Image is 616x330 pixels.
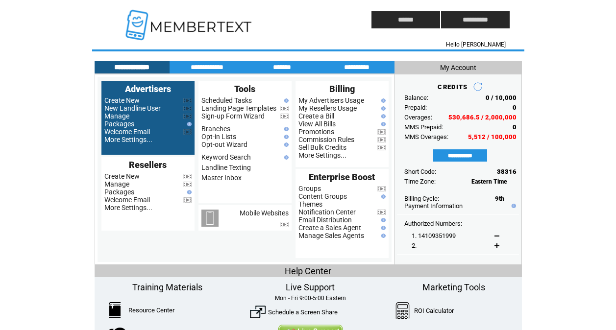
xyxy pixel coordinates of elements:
img: help.gif [282,142,289,147]
span: Eastern Time [471,178,507,185]
a: More Settings... [104,136,152,143]
img: help.gif [282,155,289,160]
span: Live Support [286,282,335,292]
img: video.png [377,186,386,191]
a: Welcome Email [104,128,150,136]
img: help.gif [379,234,386,238]
img: ScreenShare.png [250,304,266,320]
span: Overages: [404,114,432,121]
span: 0 / 10,000 [486,94,517,101]
a: My Resellers Usage [298,104,357,112]
span: Training Materials [132,282,202,292]
a: Manage [104,180,129,188]
span: 2. [412,242,417,249]
a: Keyword Search [201,153,251,161]
a: Opt-in Lists [201,133,236,141]
img: help.gif [509,204,516,208]
span: Resellers [129,160,167,170]
a: My Advertisers Usage [298,96,364,104]
span: MMS Prepaid: [404,123,443,131]
a: Content Groups [298,192,347,200]
a: Themes [298,200,322,208]
span: Tools [234,84,255,94]
a: Resource Center [128,306,174,314]
span: Marketing Tools [422,282,485,292]
img: video.png [183,114,192,119]
span: Billing Cycle: [404,195,439,202]
img: video.png [183,197,192,203]
a: More Settings... [104,204,152,212]
img: video.png [377,137,386,142]
span: Prepaid: [404,104,427,111]
a: Notification Center [298,208,356,216]
img: video.png [183,129,192,135]
img: help.gif [379,114,386,118]
img: video.png [377,145,386,150]
img: video.png [377,210,386,215]
span: Advertisers [125,84,171,94]
span: Enterprise Boost [309,172,375,182]
span: CREDITS [438,83,468,91]
span: 0 [513,123,517,131]
img: help.gif [379,122,386,126]
span: 530,686.5 / 2,000,000 [448,114,517,121]
span: 1. 14109351999 [412,232,456,239]
span: Balance: [404,94,428,101]
img: mobile-websites.png [201,210,219,227]
span: Time Zone: [404,178,436,185]
a: Master Inbox [201,174,242,182]
img: video.png [183,174,192,179]
a: Landline Texting [201,164,251,171]
a: Manage Sales Agents [298,232,364,239]
img: help.gif [379,98,386,103]
span: Help Center [285,266,331,276]
a: Packages [104,120,134,128]
img: video.png [280,114,289,119]
span: Billing [329,84,355,94]
img: help.gif [379,218,386,222]
img: help.gif [379,194,386,199]
span: Mon - Fri 9:00-5:00 Eastern [275,295,346,302]
img: video.png [183,106,192,111]
span: Short Code: [404,168,436,175]
a: More Settings... [298,151,346,159]
span: 5,512 / 100,000 [468,133,517,141]
a: Landing Page Templates [201,104,276,112]
a: Branches [201,125,230,133]
img: video.png [183,182,192,187]
img: video.png [280,106,289,111]
span: 9th [495,195,504,202]
a: Create a Bill [298,112,334,120]
img: video.png [377,129,386,135]
span: MMS Overages: [404,133,448,141]
img: help.gif [185,190,192,194]
a: Payment Information [404,202,463,210]
a: Promotions [298,128,334,136]
img: help.gif [282,127,289,131]
a: Sign-up Form Wizard [201,112,265,120]
a: Welcome Email [104,196,150,204]
a: Groups [298,185,321,192]
span: 0 [513,104,517,111]
a: Scheduled Tasks [201,96,252,104]
span: Authorized Numbers: [404,220,462,227]
img: Calculator.png [395,302,410,319]
img: help.gif [379,106,386,111]
img: help.gif [282,98,289,103]
a: Sell Bulk Credits [298,143,346,151]
img: video.png [183,98,192,103]
img: ResourceCenter.png [109,302,121,318]
img: help.gif [379,226,386,230]
a: Opt-out Wizard [201,141,247,148]
span: Hello [PERSON_NAME] [446,41,506,48]
span: My Account [440,64,476,71]
a: Email Distribution [298,216,352,224]
a: Mobile Websites [240,209,289,217]
img: video.png [280,222,289,227]
img: help.gif [282,135,289,139]
a: Create a Sales Agent [298,224,361,232]
a: Create New [104,96,140,104]
a: View All Bills [298,120,336,128]
img: help.gif [185,122,192,126]
span: 38316 [497,168,517,175]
